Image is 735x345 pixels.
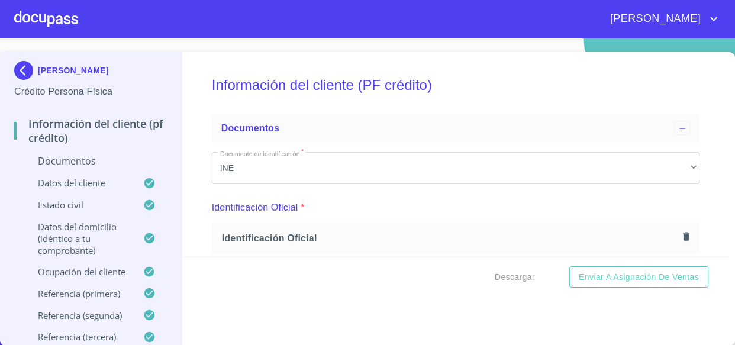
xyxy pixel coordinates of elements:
[579,270,699,285] span: Enviar a Asignación de Ventas
[222,232,678,244] span: Identificación Oficial
[14,221,143,256] p: Datos del domicilio (idéntico a tu comprobante)
[14,331,143,343] p: Referencia (tercera)
[14,266,143,278] p: Ocupación del Cliente
[14,154,167,167] p: Documentos
[490,266,540,288] button: Descargar
[212,114,700,143] div: Documentos
[14,61,167,85] div: [PERSON_NAME]
[14,61,38,80] img: Docupass spot blue
[38,66,108,75] p: [PERSON_NAME]
[495,270,535,285] span: Descargar
[14,309,143,321] p: Referencia (segunda)
[212,201,298,215] p: Identificación Oficial
[569,266,708,288] button: Enviar a Asignación de Ventas
[212,152,700,184] div: INE
[14,117,167,145] p: Información del cliente (PF crédito)
[14,85,167,99] p: Crédito Persona Física
[14,177,143,189] p: Datos del cliente
[212,61,700,109] h5: Información del cliente (PF crédito)
[601,9,721,28] button: account of current user
[14,288,143,299] p: Referencia (primera)
[601,9,707,28] span: [PERSON_NAME]
[14,199,143,211] p: Estado Civil
[221,123,279,133] span: Documentos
